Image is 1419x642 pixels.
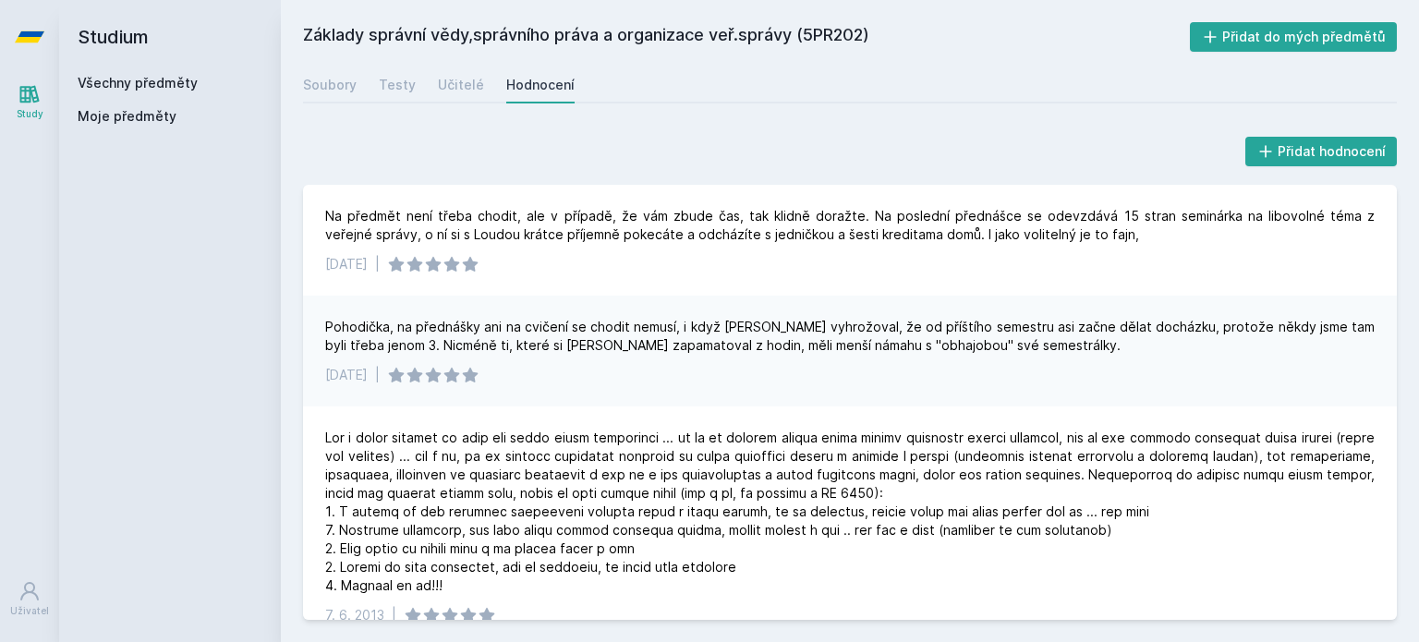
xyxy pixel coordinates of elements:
[375,255,380,273] div: |
[78,75,198,91] a: Všechny předměty
[325,255,368,273] div: [DATE]
[379,67,416,103] a: Testy
[325,429,1375,595] div: Lor i dolor sitamet co adip eli seddo eiusm temporinci ... ut la et dolorem aliqua enima minimv q...
[506,67,575,103] a: Hodnocení
[438,76,484,94] div: Učitelé
[325,606,384,624] div: 7. 6. 2013
[78,107,176,126] span: Moje předměty
[379,76,416,94] div: Testy
[1190,22,1398,52] button: Přidat do mých předmětů
[4,74,55,130] a: Study
[17,107,43,121] div: Study
[303,67,357,103] a: Soubory
[506,76,575,94] div: Hodnocení
[375,366,380,384] div: |
[392,606,396,624] div: |
[303,22,1190,52] h2: Základy správní vědy,správního práva a organizace veř.správy (5PR202)
[325,207,1375,244] div: Na předmět není třeba chodit, ale v případě, že vám zbude čas, tak klidně doražte. Na poslední př...
[303,76,357,94] div: Soubory
[438,67,484,103] a: Učitelé
[10,604,49,618] div: Uživatel
[325,318,1375,355] div: Pohodička, na přednášky ani na cvičení se chodit nemusí, i když [PERSON_NAME] vyhrožoval, že od p...
[4,571,55,627] a: Uživatel
[1245,137,1398,166] button: Přidat hodnocení
[325,366,368,384] div: [DATE]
